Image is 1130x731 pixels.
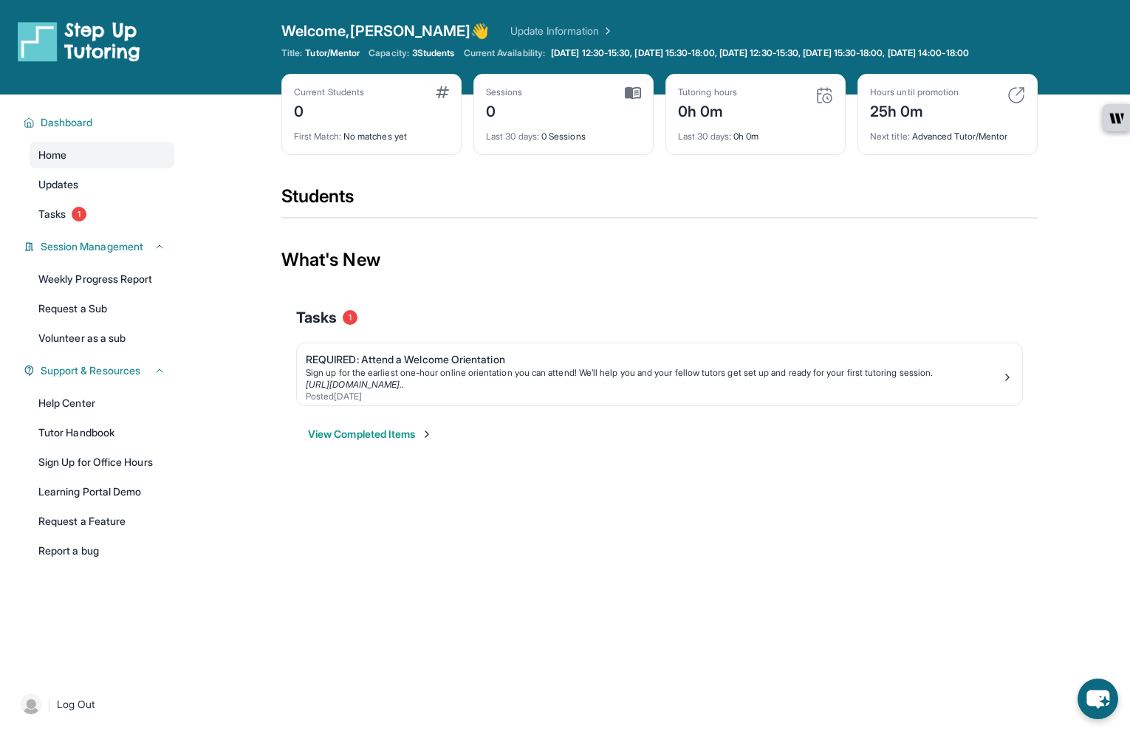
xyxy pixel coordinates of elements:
[678,98,737,122] div: 0h 0m
[343,310,357,325] span: 1
[30,142,174,168] a: Home
[436,86,449,98] img: card
[21,694,41,715] img: user-img
[306,367,1001,379] div: Sign up for the earliest one-hour online orientation you can attend! We’ll help you and your fell...
[678,131,731,142] span: Last 30 days :
[41,239,143,254] span: Session Management
[305,47,360,59] span: Tutor/Mentor
[30,171,174,198] a: Updates
[30,295,174,322] a: Request a Sub
[281,227,1038,292] div: What's New
[281,47,302,59] span: Title:
[41,363,140,378] span: Support & Resources
[678,86,737,98] div: Tutoring hours
[35,239,165,254] button: Session Management
[35,115,165,130] button: Dashboard
[486,86,523,98] div: Sessions
[294,86,364,98] div: Current Students
[30,419,174,446] a: Tutor Handbook
[870,86,959,98] div: Hours until promotion
[30,508,174,535] a: Request a Feature
[306,352,1001,367] div: REQUIRED: Attend a Welcome Orientation
[510,24,614,38] a: Update Information
[369,47,409,59] span: Capacity:
[870,131,910,142] span: Next title :
[296,307,337,328] span: Tasks
[38,148,66,162] span: Home
[30,449,174,476] a: Sign Up for Office Hours
[599,24,614,38] img: Chevron Right
[1007,86,1025,104] img: card
[294,98,364,122] div: 0
[1078,679,1118,719] button: chat-button
[72,207,86,222] span: 1
[548,47,972,59] a: [DATE] 12:30-15:30, [DATE] 15:30-18:00, [DATE] 12:30-15:30, [DATE] 15:30-18:00, [DATE] 14:00-18:00
[294,122,449,143] div: No matches yet
[294,131,341,142] span: First Match :
[18,21,140,62] img: logo
[870,122,1025,143] div: Advanced Tutor/Mentor
[551,47,969,59] span: [DATE] 12:30-15:30, [DATE] 15:30-18:00, [DATE] 12:30-15:30, [DATE] 15:30-18:00, [DATE] 14:00-18:00
[30,325,174,351] a: Volunteer as a sub
[35,363,165,378] button: Support & Resources
[870,98,959,122] div: 25h 0m
[306,391,1001,402] div: Posted [DATE]
[297,343,1022,405] a: REQUIRED: Attend a Welcome OrientationSign up for the earliest one-hour online orientation you ca...
[57,697,95,712] span: Log Out
[281,21,490,41] span: Welcome, [PERSON_NAME] 👋
[486,122,641,143] div: 0 Sessions
[306,379,404,390] a: [URL][DOMAIN_NAME]..
[486,131,539,142] span: Last 30 days :
[30,538,174,564] a: Report a bug
[47,696,51,713] span: |
[41,115,93,130] span: Dashboard
[486,98,523,122] div: 0
[308,427,433,442] button: View Completed Items
[815,86,833,104] img: card
[464,47,545,59] span: Current Availability:
[30,201,174,227] a: Tasks1
[625,86,641,100] img: card
[678,122,833,143] div: 0h 0m
[38,207,66,222] span: Tasks
[412,47,455,59] span: 3 Students
[30,266,174,292] a: Weekly Progress Report
[38,177,79,192] span: Updates
[281,185,1038,217] div: Students
[30,390,174,416] a: Help Center
[30,478,174,505] a: Learning Portal Demo
[15,688,174,721] a: |Log Out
